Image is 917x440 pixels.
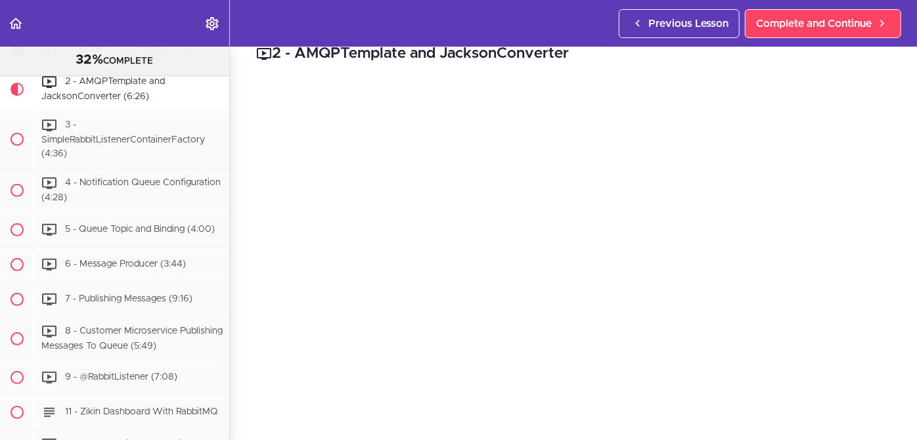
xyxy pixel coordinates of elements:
[41,120,205,158] span: 3 - SimpleRabbitListenerContainerFactory (4:36)
[204,16,220,32] svg: Settings Menu
[16,52,213,69] div: COMPLETE
[41,77,165,101] span: 2 - AMQPTemplate and JacksonConverter (6:26)
[41,178,221,202] span: 4 - Notification Queue Configuration (4:28)
[65,408,218,417] span: 11 - Zikin Dashboard With RabbitMQ
[619,9,740,38] a: Previous Lesson
[8,16,24,32] svg: Back to course curriculum
[256,43,891,65] h2: 2 - AMQPTemplate and JacksonConverter
[756,16,872,32] span: Complete and Continue
[648,16,728,32] span: Previous Lesson
[76,53,104,66] span: 32%
[41,326,223,351] span: 8 - Customer Microservice Publishing Messages To Queue (5:49)
[65,259,186,269] span: 6 - Message Producer (3:44)
[65,373,177,382] span: 9 - @RabbitListener (7:08)
[65,225,215,234] span: 5 - Queue Topic and Binding (4:00)
[65,294,192,303] span: 7 - Publishing Messages (9:16)
[745,9,901,38] a: Complete and Continue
